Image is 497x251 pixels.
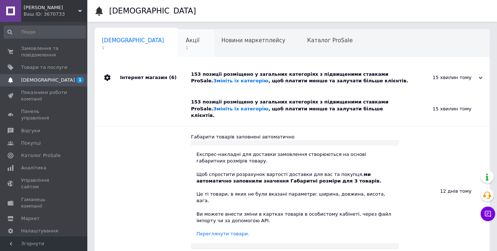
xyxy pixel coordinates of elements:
[24,4,78,11] span: Люкс Авто
[102,37,164,44] span: [DEMOGRAPHIC_DATA]
[213,78,268,83] a: Змініть їх категорію
[191,134,399,140] div: Габарити товарів заповнені автоматично
[21,228,58,234] span: Налаштування
[109,7,196,15] h1: [DEMOGRAPHIC_DATA]
[399,91,490,126] div: 15 хвилин тому
[102,45,164,51] span: 1
[186,45,200,51] span: 1
[21,196,67,209] span: Гаманець компанії
[21,108,67,121] span: Панель управління
[410,74,482,81] div: 15 хвилин тому
[186,37,200,44] span: Акції
[21,64,67,71] span: Товари та послуги
[21,165,46,171] span: Аналітика
[21,77,75,83] span: [DEMOGRAPHIC_DATA]
[221,37,285,44] span: Новини маркетплейсу
[481,207,495,221] button: Чат з покупцем
[4,26,86,39] input: Пошук
[120,64,191,91] div: Інтернет магазин
[169,75,176,80] span: (6)
[24,11,87,17] div: Ваш ID: 3670733
[307,37,353,44] span: Каталог ProSale
[196,231,249,236] a: Переглянути товари.
[191,99,399,119] div: 153 позиції розміщено у загальних категоріях з підвищеними ставками ProSale. , щоб платити менше ...
[21,128,40,134] span: Відгуки
[21,140,41,146] span: Покупці
[196,172,381,184] b: ми автоматично заповнили значення Габаритні розміри для 3 товарів.
[213,106,268,111] a: Змініть їх категорію
[21,45,67,58] span: Замовлення та повідомлення
[196,151,393,237] div: Експрес-накладні для доставки замовлення створюються на основі габаритних розмірів товару. Щоб сп...
[191,71,410,84] div: 153 позиції розміщено у загальних категоріях з підвищеними ставками ProSale. , щоб платити менше ...
[21,215,40,222] span: Маркет
[21,89,67,102] span: Показники роботи компанії
[21,177,67,190] span: Управління сайтом
[76,77,84,83] span: 1
[21,152,60,159] span: Каталог ProSale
